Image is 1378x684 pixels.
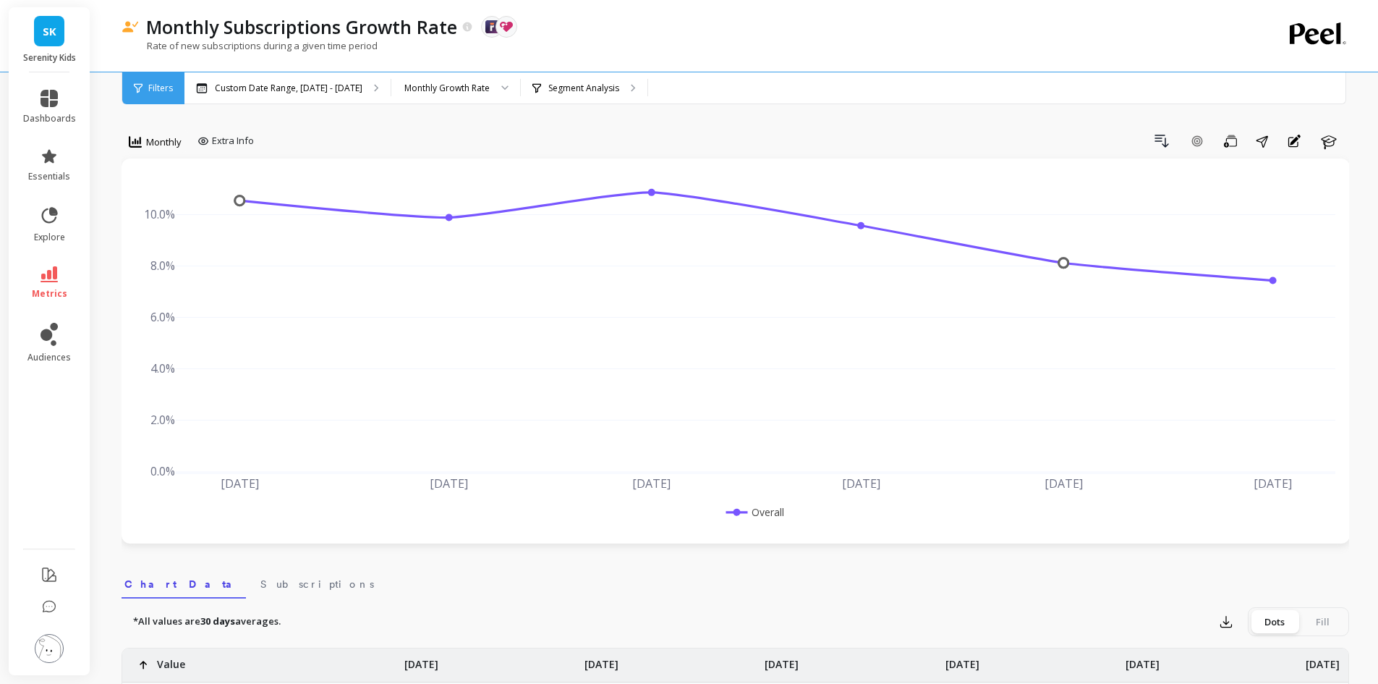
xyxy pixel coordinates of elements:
p: Value [157,649,185,672]
p: Serenity Kids [23,52,76,64]
span: audiences [27,352,71,363]
span: Subscriptions [260,577,374,591]
span: Filters [148,83,173,94]
p: [DATE] [404,649,438,672]
p: Rate of new subscriptions during a given time period [122,39,378,52]
p: [DATE] [1126,649,1160,672]
span: dashboards [23,113,76,124]
span: metrics [32,288,67,300]
p: [DATE] [765,649,799,672]
strong: 30 days [200,615,235,628]
img: api.smartrr.svg [485,20,498,33]
div: Dots [1251,610,1298,633]
p: Monthly Subscriptions Growth Rate [146,14,457,39]
img: header icon [122,21,139,33]
img: profile picture [35,634,64,663]
span: Extra Info [212,134,254,148]
span: Monthly [146,135,182,149]
div: Fill [1298,610,1346,633]
nav: Tabs [122,565,1349,599]
p: Custom Date Range, [DATE] - [DATE] [215,83,362,94]
p: [DATE] [1306,649,1340,672]
span: explore [34,232,65,243]
span: SK [43,23,56,40]
p: [DATE] [945,649,979,672]
p: *All values are averages. [133,615,281,629]
img: api.retextion.svg [500,22,513,32]
span: essentials [28,171,70,182]
p: [DATE] [584,649,618,672]
p: Segment Analysis [548,83,619,94]
span: Chart Data [124,577,243,591]
div: Monthly Growth Rate [404,81,490,95]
